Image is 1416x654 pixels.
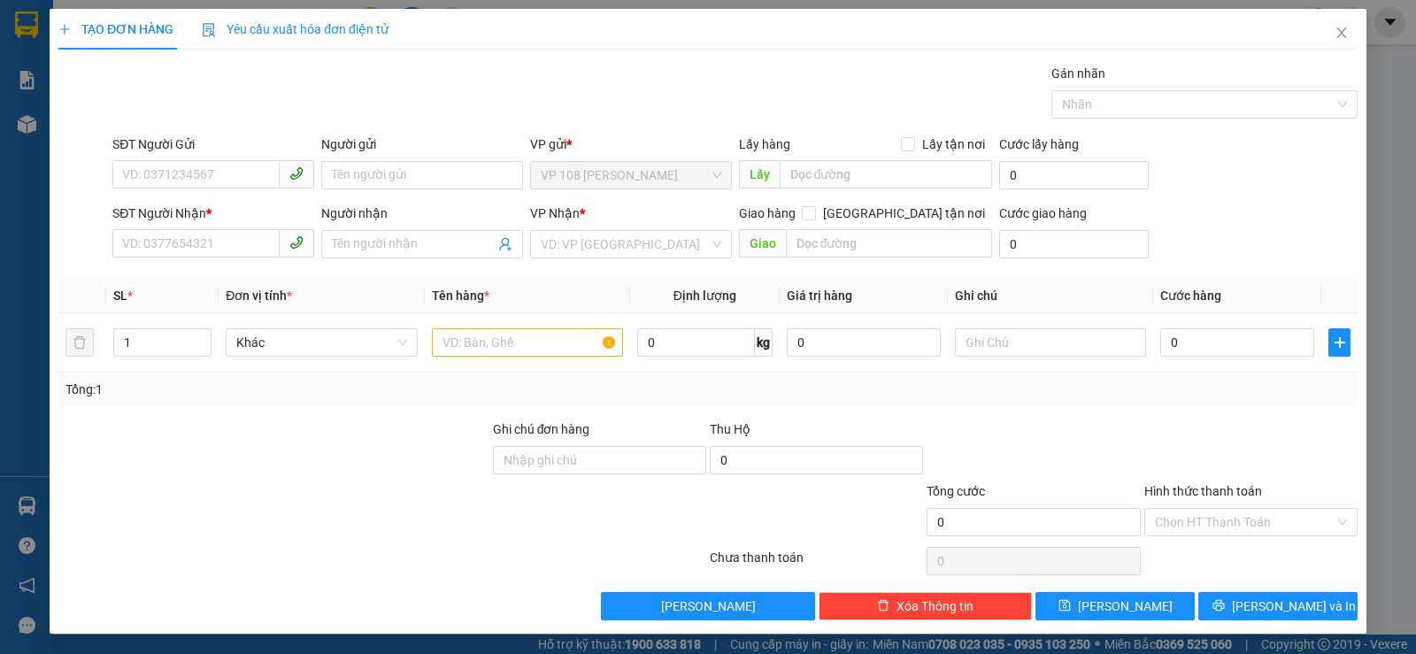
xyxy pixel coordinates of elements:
[432,289,489,303] span: Tên hàng
[1144,484,1262,498] label: Hình thức thanh toán
[780,160,993,189] input: Dọc đường
[927,484,985,498] span: Tổng cước
[321,204,523,223] div: Người nhận
[661,596,756,616] span: [PERSON_NAME]
[1058,599,1071,613] span: save
[58,23,71,35] span: plus
[819,592,1032,620] button: deleteXóa Thông tin
[1035,592,1195,620] button: save[PERSON_NAME]
[877,599,889,613] span: delete
[202,23,216,37] img: icon
[15,15,157,58] div: VP 108 [PERSON_NAME]
[1335,26,1349,40] span: close
[541,162,721,189] span: VP 108 Lê Hồng Phong - Vũng Tàu
[65,328,94,357] button: delete
[708,548,925,579] div: Chưa thanh toán
[15,79,157,104] div: 0913237939
[999,206,1087,220] label: Cước giao hàng
[710,422,750,436] span: Thu Hộ
[999,137,1079,151] label: Cước lấy hàng
[169,121,349,142] div: A PHONG
[1198,592,1358,620] button: printer[PERSON_NAME] và In
[112,135,314,154] div: SĐT Người Gửi
[289,166,304,181] span: phone
[169,15,349,121] div: VP 18 [PERSON_NAME][GEOGRAPHIC_DATA] - [GEOGRAPHIC_DATA]
[739,160,780,189] span: Lấy
[787,328,941,357] input: 0
[113,289,127,303] span: SL
[787,289,852,303] span: Giá trị hàng
[897,596,973,616] span: Xóa Thông tin
[498,237,512,251] span: user-add
[530,135,732,154] div: VP gửi
[289,235,304,250] span: phone
[1328,328,1351,357] button: plus
[673,289,736,303] span: Định lượng
[999,230,1149,258] input: Cước giao hàng
[915,135,992,154] span: Lấy tận nơi
[493,422,590,436] label: Ghi chú đơn hàng
[955,328,1146,357] input: Ghi Chú
[15,17,42,35] span: Gửi:
[432,328,623,357] input: VD: Bàn, Ghế
[530,206,580,220] span: VP Nhận
[65,380,548,399] div: Tổng: 1
[1329,335,1350,350] span: plus
[1160,289,1221,303] span: Cước hàng
[1232,596,1356,616] span: [PERSON_NAME] và In
[112,204,314,223] div: SĐT Người Nhận
[786,229,993,258] input: Dọc đường
[739,206,796,220] span: Giao hàng
[1078,596,1173,616] span: [PERSON_NAME]
[755,328,773,357] span: kg
[948,279,1153,313] th: Ghi chú
[601,592,814,620] button: [PERSON_NAME]
[236,329,406,356] span: Khác
[226,289,292,303] span: Đơn vị tính
[739,229,786,258] span: Giao
[202,22,389,36] span: Yêu cầu xuất hóa đơn điện tử
[739,137,790,151] span: Lấy hàng
[1317,9,1366,58] button: Close
[1051,66,1105,81] label: Gán nhãn
[999,161,1149,189] input: Cước lấy hàng
[58,22,173,36] span: TẠO ĐƠN HÀNG
[1212,599,1225,613] span: printer
[15,58,157,79] div: A.HẬU
[169,17,212,35] span: Nhận:
[493,446,706,474] input: Ghi chú đơn hàng
[816,204,992,223] span: [GEOGRAPHIC_DATA] tận nơi
[321,135,523,154] div: Người gửi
